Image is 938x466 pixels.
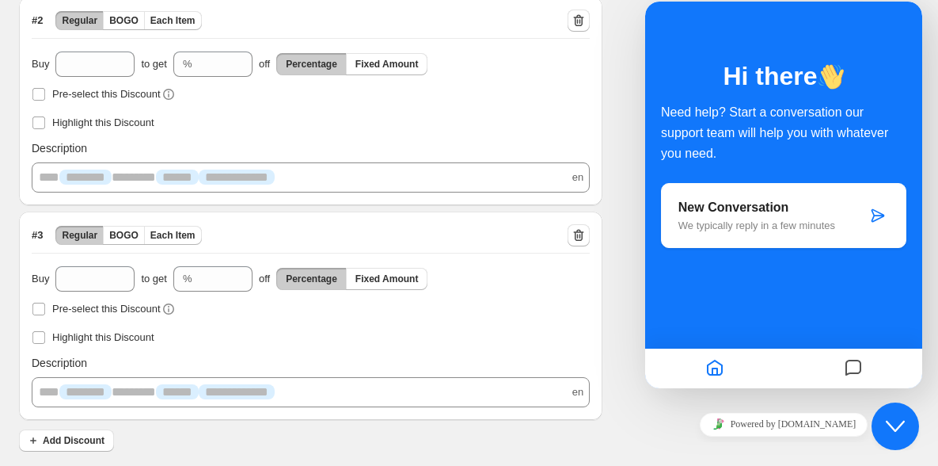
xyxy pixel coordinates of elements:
[103,226,145,245] button: BOGO
[183,56,192,72] div: %
[150,14,196,27] span: Each Item
[259,271,270,287] span: off
[572,384,583,400] span: en
[103,11,145,30] button: BOGO
[52,88,161,100] span: Pre-select this Discount
[572,170,583,185] span: en
[55,226,104,245] button: Regular
[62,229,97,242] span: Regular
[32,13,43,29] span: # 2
[872,403,922,450] iframe: chat widget
[276,268,347,290] button: Percentage
[55,11,104,30] button: Regular
[52,116,154,128] span: Highlight this Discount
[150,229,196,242] span: Each Item
[32,56,49,72] span: Buy
[259,56,270,72] span: off
[355,273,419,285] span: Fixed Amount
[109,229,139,242] span: BOGO
[276,53,347,75] button: Percentage
[141,271,167,287] span: to get
[144,226,202,245] button: Each Item
[32,271,49,287] span: Buy
[346,268,428,290] button: Fixed Amount
[144,11,202,30] button: Each Item
[32,140,87,156] span: Description
[62,14,97,27] span: Regular
[52,303,161,315] span: Pre-select this Discount
[52,331,154,343] span: Highlight this Discount
[32,355,87,371] span: Description
[19,430,114,452] button: Add Discount
[645,2,922,388] iframe: chat widget
[109,14,139,27] span: BOGO
[141,56,167,72] span: to get
[43,434,104,447] span: Add Discount
[355,58,419,71] span: Fixed Amount
[32,227,43,243] span: # 3
[286,58,337,71] span: Percentage
[346,53,428,75] button: Fixed Amount
[645,407,922,442] iframe: chat widget
[286,273,337,285] span: Percentage
[183,271,192,287] div: %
